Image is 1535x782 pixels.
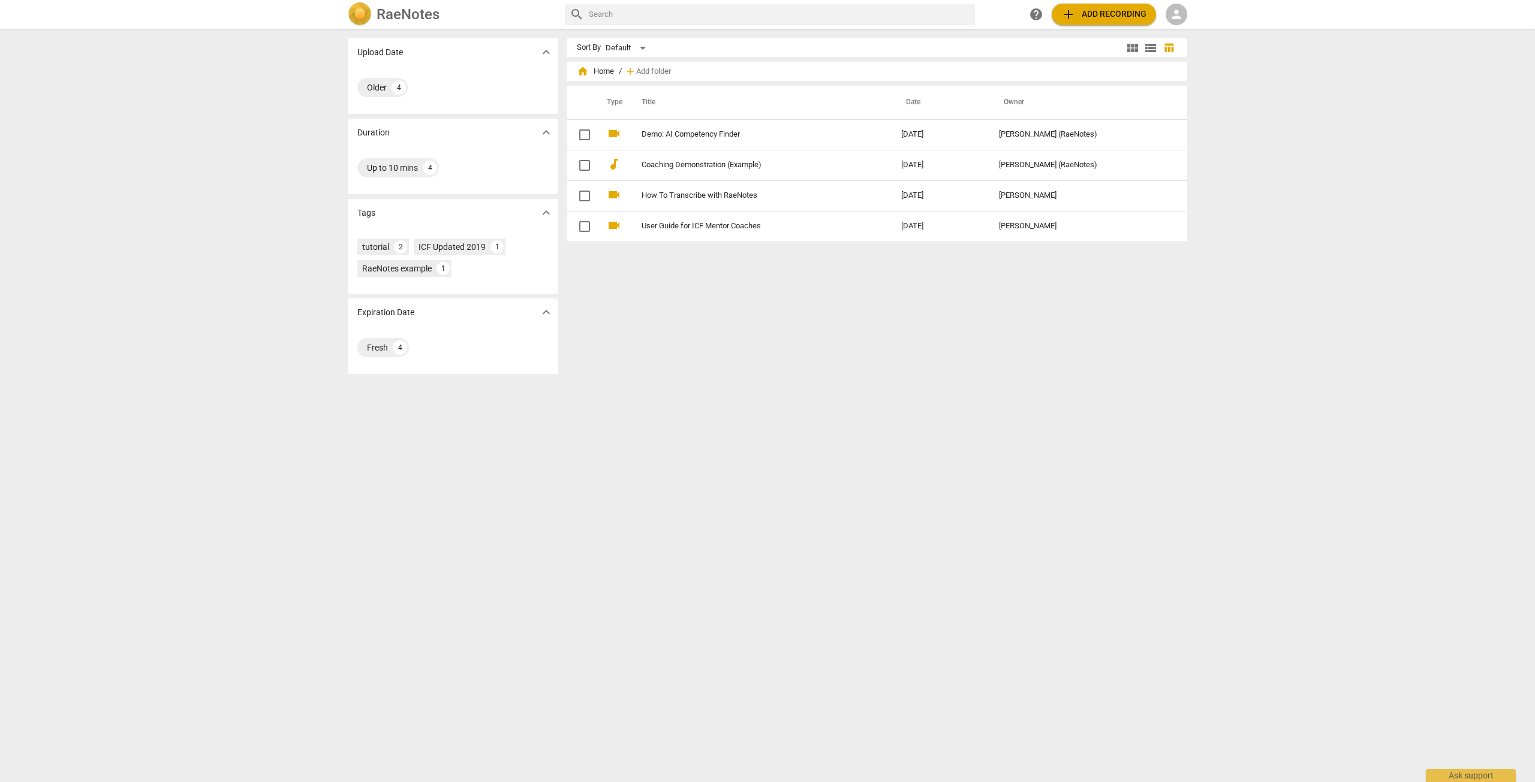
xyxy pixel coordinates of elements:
[537,204,555,222] button: Show more
[539,125,553,140] span: expand_more
[619,67,622,76] span: /
[999,130,1165,139] div: [PERSON_NAME] (RaeNotes)
[642,191,858,200] a: How To Transcribe with RaeNotes
[357,207,375,219] p: Tags
[539,305,553,319] span: expand_more
[362,262,432,274] div: RaeNotes example
[989,86,1175,119] th: Owner
[392,80,406,95] div: 4
[1163,42,1175,53] span: table_chart
[357,46,403,59] p: Upload Date
[1426,769,1516,782] div: Ask support
[642,161,858,170] a: Coaching Demonstration (Example)
[570,7,584,22] span: search
[1061,7,1076,22] span: add
[1169,7,1184,22] span: person
[577,65,614,77] span: Home
[1029,7,1043,22] span: help
[490,240,504,253] div: 1
[362,241,389,253] div: tutorial
[377,6,440,23] h2: RaeNotes
[892,211,990,241] td: [DATE]
[607,188,621,202] span: videocam
[537,43,555,61] button: Show more
[627,86,892,119] th: Title
[606,38,650,58] div: Default
[348,2,372,26] img: Logo
[999,222,1165,231] div: [PERSON_NAME]
[539,206,553,220] span: expand_more
[394,240,407,253] div: 2
[892,119,990,150] td: [DATE]
[367,81,387,93] div: Older
[892,150,990,180] td: [DATE]
[1025,4,1047,25] a: Help
[642,222,858,231] a: User Guide for ICF Mentor Coaches
[393,340,407,355] div: 4
[607,157,621,171] span: audiotrack
[348,2,555,26] a: LogoRaeNotes
[437,262,450,275] div: 1
[537,303,555,321] button: Show more
[589,5,970,24] input: Search
[1061,7,1146,22] span: Add recording
[357,126,390,139] p: Duration
[577,43,601,52] div: Sort By
[419,241,486,253] div: ICF Updated 2019
[367,342,388,354] div: Fresh
[597,86,627,119] th: Type
[577,65,589,77] span: home
[423,161,437,175] div: 4
[1052,4,1156,25] button: Upload
[537,123,555,141] button: Show more
[624,65,636,77] span: add
[607,126,621,141] span: videocam
[1143,41,1158,55] span: view_list
[1142,39,1160,57] button: List view
[607,218,621,233] span: videocam
[999,191,1165,200] div: [PERSON_NAME]
[539,45,553,59] span: expand_more
[367,162,418,174] div: Up to 10 mins
[357,306,414,319] p: Expiration Date
[1160,39,1178,57] button: Table view
[1125,41,1140,55] span: view_module
[892,180,990,211] td: [DATE]
[1124,39,1142,57] button: Tile view
[892,86,990,119] th: Date
[642,130,858,139] a: Demo: AI Competency Finder
[999,161,1165,170] div: [PERSON_NAME] (RaeNotes)
[636,67,671,76] span: Add folder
